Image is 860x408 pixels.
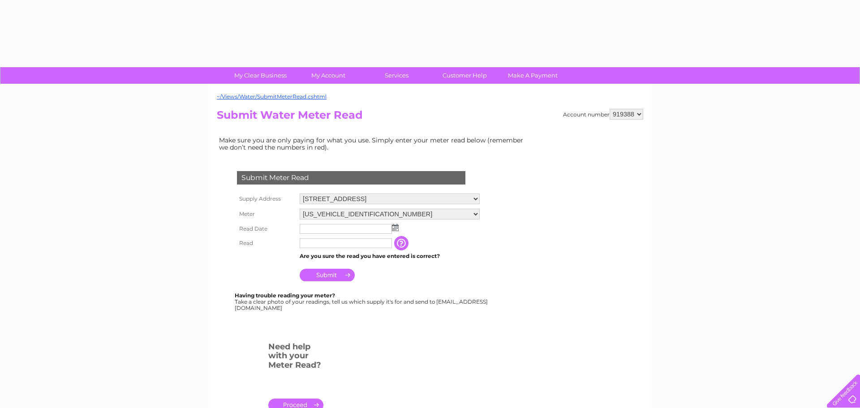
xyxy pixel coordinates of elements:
[235,292,335,299] b: Having trouble reading your meter?
[394,236,410,250] input: Information
[235,206,297,222] th: Meter
[360,67,434,84] a: Services
[237,171,465,185] div: Submit Meter Read
[292,67,365,84] a: My Account
[224,67,297,84] a: My Clear Business
[235,222,297,236] th: Read Date
[235,292,489,311] div: Take a clear photo of your readings, tell us which supply it's for and send to [EMAIL_ADDRESS][DO...
[268,340,323,374] h3: Need help with your Meter Read?
[217,93,327,100] a: ~/Views/Water/SubmitMeterRead.cshtml
[217,134,530,153] td: Make sure you are only paying for what you use. Simply enter your meter read below (remember we d...
[297,250,482,262] td: Are you sure the read you have entered is correct?
[300,269,355,281] input: Submit
[235,236,297,250] th: Read
[496,67,570,84] a: Make A Payment
[428,67,502,84] a: Customer Help
[563,109,643,120] div: Account number
[235,191,297,206] th: Supply Address
[392,224,399,231] img: ...
[217,109,643,126] h2: Submit Water Meter Read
